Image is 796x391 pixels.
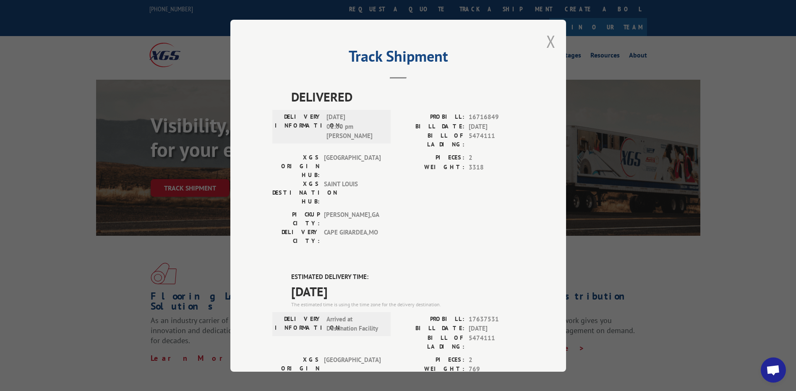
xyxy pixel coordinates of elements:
label: PIECES: [398,355,465,365]
label: BILL DATE: [398,324,465,334]
label: XGS ORIGIN HUB: [272,355,320,381]
span: Arrived at Destination Facility [326,314,383,333]
label: PICKUP CITY: [272,210,320,228]
label: DELIVERY CITY: [272,228,320,245]
label: ESTIMATED DELIVERY TIME: [291,272,524,282]
span: [DATE] [291,282,524,300]
label: DELIVERY INFORMATION: [275,112,322,141]
label: BILL OF LADING: [398,333,465,351]
button: Close modal [546,30,556,52]
label: BILL OF LADING: [398,131,465,149]
label: DELIVERY INFORMATION: [275,314,322,333]
span: 2 [469,355,524,365]
label: PROBILL: [398,314,465,324]
label: WEIGHT: [398,162,465,172]
span: SAINT LOUIS [324,180,381,206]
span: 16716849 [469,112,524,122]
div: Open chat [761,357,786,383]
span: 3318 [469,162,524,172]
span: [GEOGRAPHIC_DATA] [324,355,381,381]
label: WEIGHT: [398,365,465,374]
span: [DATE] [469,324,524,334]
span: DELIVERED [291,87,524,106]
div: The estimated time is using the time zone for the delivery destination. [291,300,524,308]
span: 769 [469,365,524,374]
h2: Track Shipment [272,50,524,66]
label: XGS ORIGIN HUB: [272,153,320,180]
span: 17637531 [469,314,524,324]
span: CAPE GIRARDEA , MO [324,228,381,245]
label: PROBILL: [398,112,465,122]
span: [DATE] 01:00 pm [PERSON_NAME] [326,112,383,141]
span: 5474111 [469,131,524,149]
label: BILL DATE: [398,122,465,131]
label: XGS DESTINATION HUB: [272,180,320,206]
span: [PERSON_NAME] , GA [324,210,381,228]
span: 5474111 [469,333,524,351]
label: PIECES: [398,153,465,163]
span: [DATE] [469,122,524,131]
span: 2 [469,153,524,163]
span: [GEOGRAPHIC_DATA] [324,153,381,180]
